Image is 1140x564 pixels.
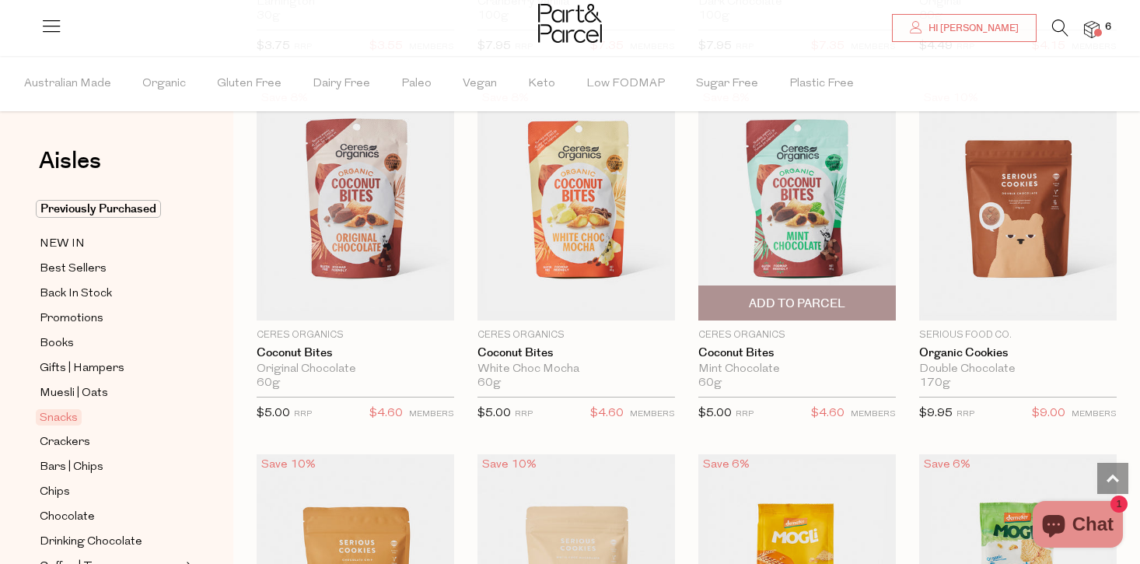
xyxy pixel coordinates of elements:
[40,384,181,403] a: Muesli | Oats
[851,410,896,419] small: MEMBERS
[698,88,896,321] img: Coconut Bites
[477,346,675,360] a: Coconut Bites
[24,57,111,111] span: Australian Made
[40,482,181,502] a: Chips
[538,4,602,43] img: Part&Parcel
[40,483,70,502] span: Chips
[698,454,754,475] div: Save 6%
[40,310,103,328] span: Promotions
[919,88,1117,321] img: Organic Cookies
[590,404,624,424] span: $4.60
[1084,21,1100,37] a: 6
[919,346,1117,360] a: Organic Cookies
[919,363,1117,377] div: Double Chocolate
[477,363,675,377] div: White Choc Mocha
[40,508,95,527] span: Chocolate
[257,88,454,321] img: Coconut Bites
[919,454,975,475] div: Save 6%
[40,384,108,403] span: Muesli | Oats
[40,359,124,378] span: Gifts | Hampers
[1101,20,1115,34] span: 6
[40,507,181,527] a: Chocolate
[39,149,101,188] a: Aisles
[477,328,675,342] p: Ceres Organics
[257,346,454,360] a: Coconut Bites
[630,410,675,419] small: MEMBERS
[40,458,103,477] span: Bars | Chips
[313,57,370,111] span: Dairy Free
[36,200,161,218] span: Previously Purchased
[401,57,432,111] span: Paleo
[36,409,82,426] span: Snacks
[1072,410,1117,419] small: MEMBERS
[698,346,896,360] a: Coconut Bites
[892,14,1037,42] a: Hi [PERSON_NAME]
[409,410,454,419] small: MEMBERS
[749,296,845,312] span: Add To Parcel
[257,408,290,419] span: $5.00
[40,335,74,353] span: Books
[40,200,181,219] a: Previously Purchased
[40,532,181,552] a: Drinking Chocolate
[698,408,732,419] span: $5.00
[1032,404,1065,424] span: $9.00
[40,334,181,353] a: Books
[925,22,1019,35] span: Hi [PERSON_NAME]
[40,309,181,328] a: Promotions
[40,457,181,477] a: Bars | Chips
[586,57,665,111] span: Low FODMAP
[956,410,974,419] small: RRP
[40,408,181,427] a: Snacks
[515,410,533,419] small: RRP
[257,454,320,475] div: Save 10%
[40,359,181,378] a: Gifts | Hampers
[463,57,497,111] span: Vegan
[528,57,555,111] span: Keto
[698,328,896,342] p: Ceres Organics
[736,410,754,419] small: RRP
[257,363,454,377] div: Original Chocolate
[477,88,675,321] img: Coconut Bites
[698,363,896,377] div: Mint Chocolate
[477,454,541,475] div: Save 10%
[919,408,953,419] span: $9.95
[477,377,501,391] span: 60g
[217,57,282,111] span: Gluten Free
[257,377,280,391] span: 60g
[696,57,758,111] span: Sugar Free
[40,284,181,303] a: Back In Stock
[919,328,1117,342] p: Serious Food Co.
[294,410,312,419] small: RRP
[40,285,112,303] span: Back In Stock
[40,533,142,552] span: Drinking Chocolate
[40,260,107,278] span: Best Sellers
[40,234,181,254] a: NEW IN
[39,144,101,178] span: Aisles
[257,328,454,342] p: Ceres Organics
[40,433,90,452] span: Crackers
[142,57,186,111] span: Organic
[40,433,181,452] a: Crackers
[40,235,85,254] span: NEW IN
[698,377,722,391] span: 60g
[811,404,845,424] span: $4.60
[369,404,403,424] span: $4.60
[477,408,511,419] span: $5.00
[40,259,181,278] a: Best Sellers
[919,377,950,391] span: 170g
[1028,501,1128,552] inbox-online-store-chat: Shopify online store chat
[789,57,854,111] span: Plastic Free
[698,286,896,321] button: Add To Parcel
